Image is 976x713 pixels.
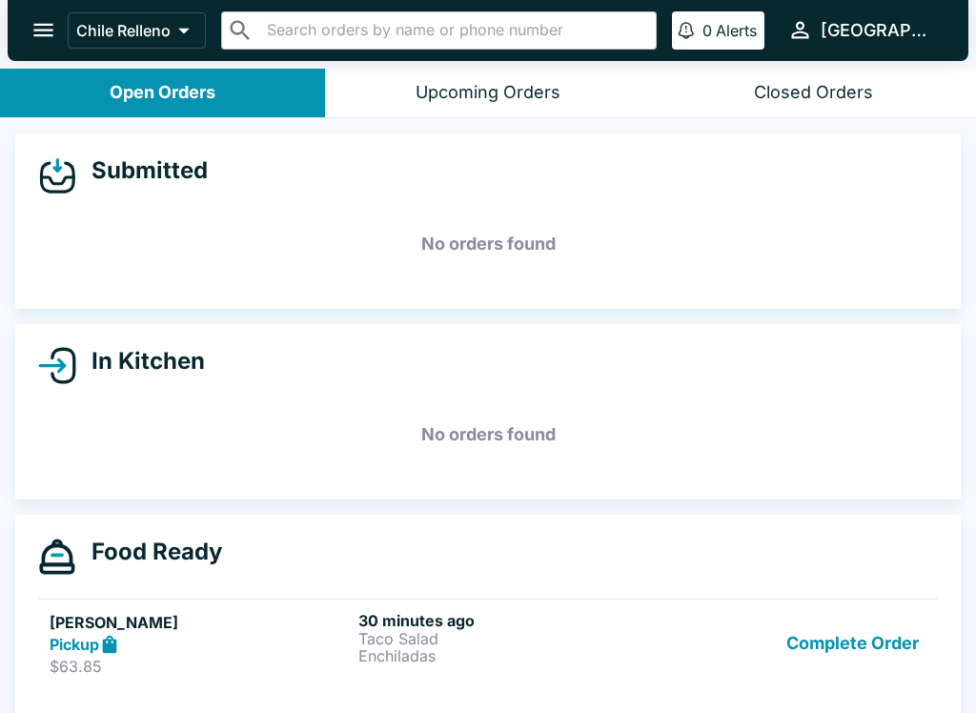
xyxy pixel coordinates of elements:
div: [GEOGRAPHIC_DATA] [821,19,938,42]
h6: 30 minutes ago [358,611,660,630]
button: Complete Order [779,611,926,677]
p: Taco Salad [358,630,660,647]
button: open drawer [19,6,68,54]
h5: [PERSON_NAME] [50,611,351,634]
p: Chile Relleno [76,21,171,40]
p: Alerts [716,21,757,40]
h5: No orders found [38,400,938,469]
div: Open Orders [110,82,215,104]
div: Upcoming Orders [416,82,560,104]
p: $63.85 [50,657,351,676]
strong: Pickup [50,635,99,654]
input: Search orders by name or phone number [261,17,648,44]
h5: No orders found [38,210,938,278]
h4: In Kitchen [76,347,205,376]
div: Closed Orders [754,82,873,104]
h4: Submitted [76,156,208,185]
p: 0 [702,21,712,40]
button: Chile Relleno [68,12,206,49]
h4: Food Ready [76,538,222,566]
button: [GEOGRAPHIC_DATA] [780,10,945,51]
a: [PERSON_NAME]Pickup$63.8530 minutes agoTaco SaladEnchiladasComplete Order [38,599,938,688]
p: Enchiladas [358,647,660,664]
